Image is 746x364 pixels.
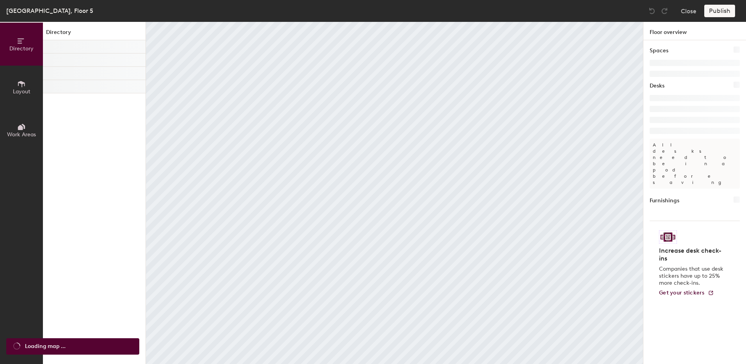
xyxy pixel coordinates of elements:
[43,28,146,40] h1: Directory
[650,46,668,55] h1: Spaces
[13,88,30,95] span: Layout
[661,7,668,15] img: Redo
[643,22,746,40] h1: Floor overview
[659,289,705,296] span: Get your stickers
[659,230,677,244] img: Sticker logo
[650,196,679,205] h1: Furnishings
[146,22,643,364] canvas: Map
[659,266,726,287] p: Companies that use desk stickers have up to 25% more check-ins.
[6,6,93,16] div: [GEOGRAPHIC_DATA], Floor 5
[659,290,714,296] a: Get your stickers
[659,247,726,262] h4: Increase desk check-ins
[9,45,34,52] span: Directory
[681,5,696,17] button: Close
[25,342,66,351] span: Loading map ...
[650,82,664,90] h1: Desks
[648,7,656,15] img: Undo
[7,131,36,138] span: Work Areas
[650,139,740,189] p: All desks need to be in a pod before saving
